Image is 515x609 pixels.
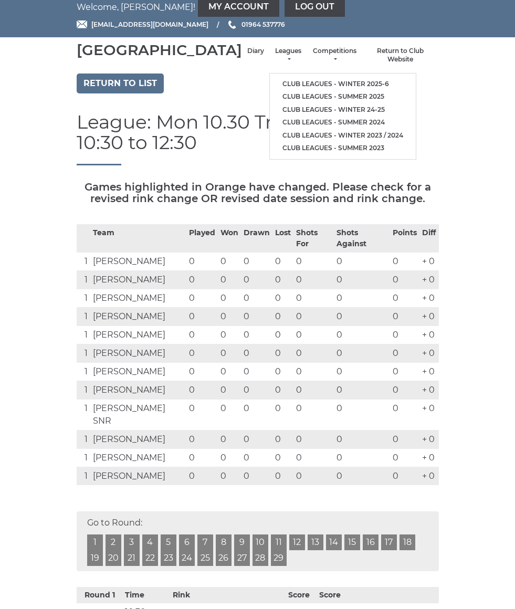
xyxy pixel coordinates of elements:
td: 0 [186,448,218,467]
td: 0 [218,270,241,289]
a: 29 [271,550,287,566]
td: 0 [334,289,391,307]
a: 1 [87,534,103,550]
td: 0 [218,430,241,448]
td: 0 [272,362,293,381]
td: 0 [293,325,334,344]
td: 0 [390,307,419,325]
a: Club leagues - Winter 2025-6 [270,78,416,91]
td: 0 [272,252,293,270]
td: + 0 [419,448,438,467]
a: Return to list [77,73,164,93]
td: + 0 [419,399,438,430]
td: 0 [218,362,241,381]
td: 0 [218,289,241,307]
th: Points [390,224,419,252]
div: [GEOGRAPHIC_DATA] [77,42,242,58]
td: 1 [77,381,90,399]
td: 0 [293,344,334,362]
td: [PERSON_NAME] [90,448,187,467]
th: Drawn [241,224,272,252]
a: 15 [344,534,360,550]
a: 23 [161,550,176,566]
h1: League: Mon 10.30 Triples - [DATE] - 10:30 to 12:30 [77,112,439,165]
td: 1 [77,362,90,381]
td: 0 [241,307,272,325]
td: 0 [293,289,334,307]
td: 1 [77,399,90,430]
div: Go to Round: [77,511,439,571]
td: 0 [293,381,334,399]
td: 0 [390,399,419,430]
a: 28 [253,550,268,566]
td: 0 [293,467,334,485]
th: Rink [169,587,195,603]
td: 0 [334,362,391,381]
a: 16 [363,534,379,550]
a: Club leagues - Summer 2023 [270,142,416,155]
td: 0 [186,270,218,289]
td: [PERSON_NAME] SNR [90,399,187,430]
a: Competitions [313,47,356,64]
td: 0 [186,362,218,381]
a: Phone us 01964 537776 [227,19,285,29]
td: 0 [272,381,293,399]
td: + 0 [419,252,438,270]
a: 26 [216,550,232,566]
td: 1 [77,252,90,270]
a: 24 [179,550,195,566]
img: Phone us [228,20,236,29]
td: 0 [390,289,419,307]
td: 0 [293,448,334,467]
td: 1 [77,325,90,344]
a: Club leagues - Summer 2024 [270,116,416,129]
td: 0 [334,467,391,485]
a: 4 [142,534,158,550]
td: + 0 [419,325,438,344]
a: 6 [179,534,195,550]
a: 12 [289,534,305,550]
td: [PERSON_NAME] [90,430,187,448]
td: 0 [334,430,391,448]
td: 0 [390,430,419,448]
td: 0 [390,344,419,362]
th: Diff [419,224,438,252]
td: 0 [293,307,334,325]
td: 0 [390,448,419,467]
td: 0 [390,325,419,344]
td: 0 [241,344,272,362]
td: [PERSON_NAME] [90,289,187,307]
td: 0 [390,252,419,270]
a: 22 [142,550,158,566]
th: Team [90,224,187,252]
td: 0 [390,270,419,289]
td: 0 [218,325,241,344]
td: [PERSON_NAME] [90,252,187,270]
a: Diary [247,47,264,56]
td: 0 [334,381,391,399]
td: 0 [390,381,419,399]
td: 0 [218,467,241,485]
td: 0 [272,448,293,467]
td: 0 [241,362,272,381]
td: + 0 [419,381,438,399]
td: 1 [77,467,90,485]
td: + 0 [419,289,438,307]
td: 0 [186,307,218,325]
td: 0 [186,467,218,485]
h5: Games highlighted in Orange have changed. Please check for a revised rink change OR revised date ... [77,181,439,204]
td: 0 [186,325,218,344]
a: 25 [197,550,213,566]
a: 5 [161,534,176,550]
td: 0 [241,325,272,344]
th: Round 1 [77,587,123,603]
td: 0 [241,430,272,448]
td: 0 [218,307,241,325]
td: [PERSON_NAME] [90,381,187,399]
a: 11 [271,534,287,550]
a: Return to Club Website [367,47,434,64]
td: [PERSON_NAME] [90,307,187,325]
td: + 0 [419,430,438,448]
td: 0 [241,289,272,307]
th: Score [317,587,348,603]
